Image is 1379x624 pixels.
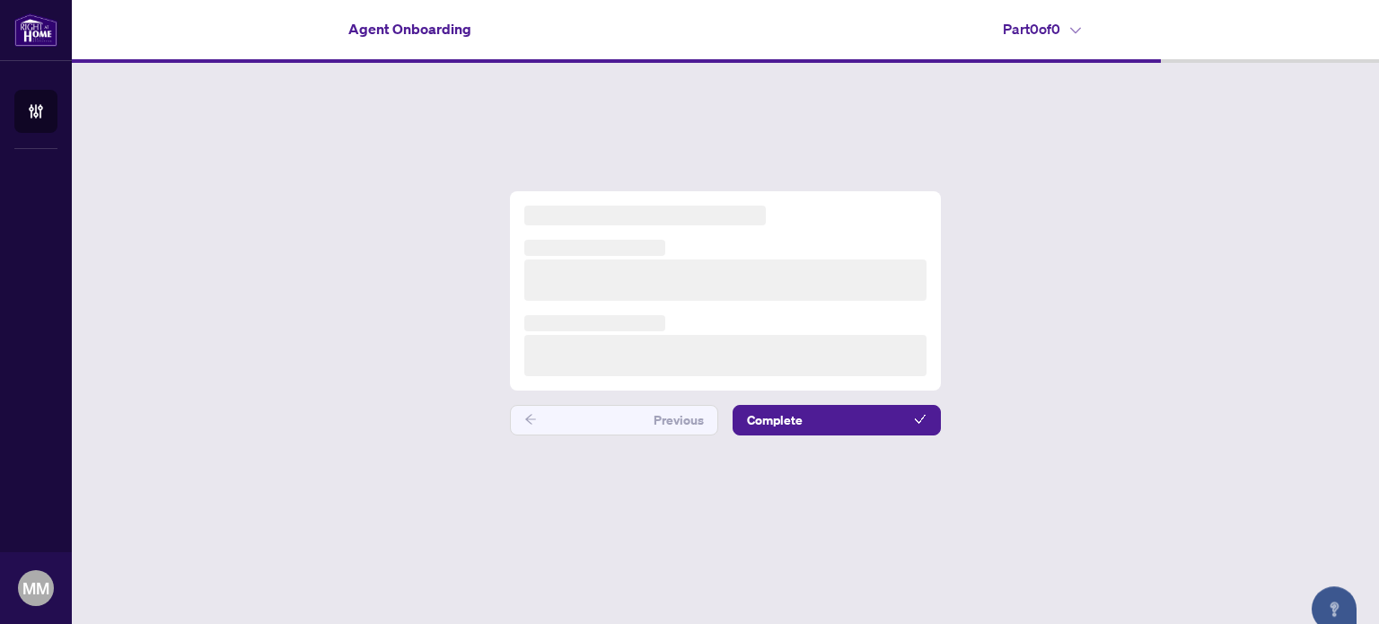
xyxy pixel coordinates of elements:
button: Previous [510,405,718,435]
span: check [914,413,927,426]
img: logo [14,13,57,47]
button: Complete [733,405,941,435]
h4: Agent Onboarding [348,18,471,40]
h4: Part 0 of 0 [1003,18,1081,40]
button: Open asap [1307,561,1361,615]
span: Complete [747,406,803,435]
span: MM [22,576,49,601]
